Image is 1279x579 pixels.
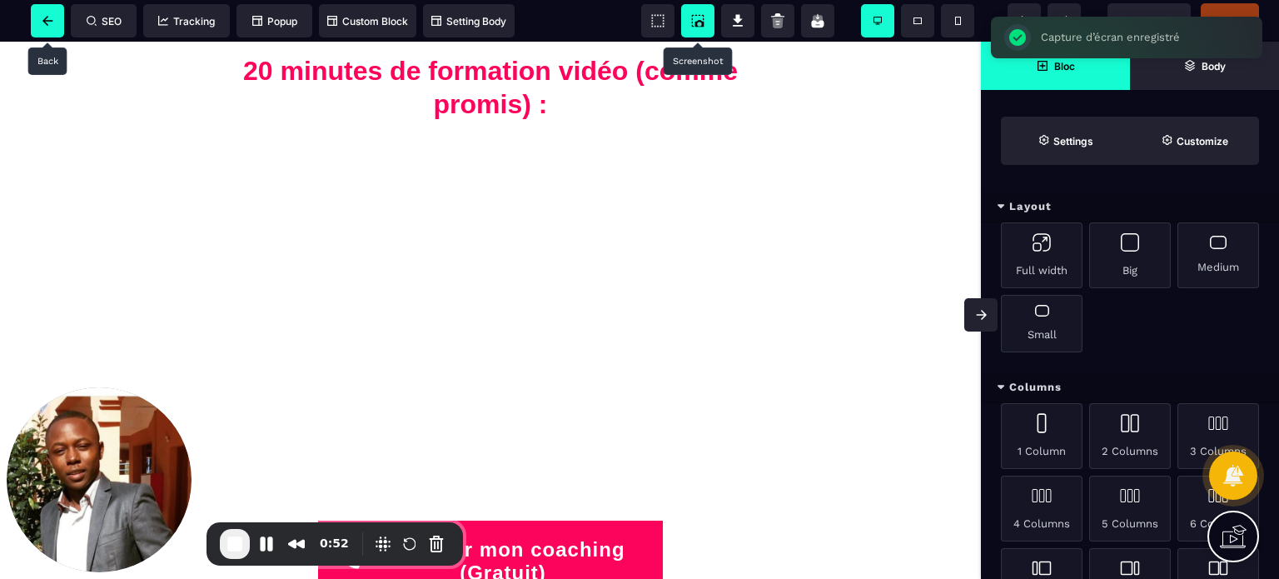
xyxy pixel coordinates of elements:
strong: Bloc [1054,60,1075,72]
div: 4 Columns [1001,476,1082,542]
div: Columns [981,372,1279,403]
span: Open Layer Manager [1130,42,1279,90]
div: Big [1089,222,1171,288]
div: Layout [981,192,1279,222]
span: Publier [1213,14,1247,27]
strong: Body [1202,60,1226,72]
div: Medium [1177,222,1259,288]
span: Open Blocks [981,42,1130,90]
span: Previsualiser [1118,14,1180,27]
span: Popup [252,15,297,27]
span: Custom Block [327,15,408,27]
div: 5 Columns [1089,476,1171,542]
span: View components [641,4,674,37]
div: 3 Columns [1177,403,1259,469]
span: Screenshot [681,4,714,37]
span: Tracking [158,15,215,27]
strong: Customize [1177,135,1228,147]
span: Open Style Manager [1130,117,1259,165]
span: Settings [1001,117,1130,165]
div: Full width [1001,222,1082,288]
button: Réserver mon coaching (Gratuit) [318,479,663,559]
div: 6 Columns [1177,476,1259,542]
h1: 20 minutes de formation vidéo (comme promis) : [208,12,773,87]
div: 1 Column [1001,403,1082,469]
span: Preview [1107,3,1191,37]
div: Small [1001,295,1082,352]
span: Setting Body [431,15,506,27]
span: SEO [87,15,122,27]
strong: Settings [1053,135,1093,147]
div: 2 Columns [1089,403,1171,469]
